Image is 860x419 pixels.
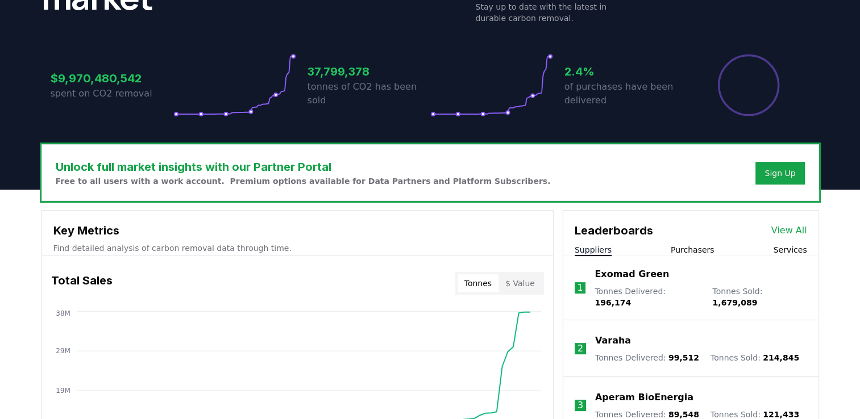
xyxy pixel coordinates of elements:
[56,309,70,317] tspan: 38M
[763,353,799,362] span: 214,845
[53,222,542,239] h3: Key Metrics
[595,267,669,281] a: Exomad Green
[763,410,799,419] span: 121,433
[595,298,631,307] span: 196,174
[575,244,612,255] button: Suppliers
[668,410,699,419] span: 89,548
[712,286,807,308] p: Tonnes Sold :
[595,391,693,404] a: Aperam BioEnergia
[56,347,70,355] tspan: 29M
[458,274,498,292] button: Tonnes
[51,87,173,100] p: spent on CO2 removal
[755,162,804,185] button: Sign Up
[56,158,551,175] h3: Unlock full market insights with our Partner Portal
[564,63,687,80] h3: 2.4%
[56,387,70,395] tspan: 19M
[711,352,799,363] p: Tonnes Sold :
[712,298,757,307] span: 1,679,089
[671,244,714,255] button: Purchasers
[308,80,430,107] p: tonnes of CO2 has been sold
[498,274,542,292] button: $ Value
[717,53,780,117] div: Percentage of sales delivered
[308,63,430,80] h3: 37,799,378
[575,222,653,239] h3: Leaderboards
[476,1,621,24] p: Stay up to date with the latest in durable carbon removal.
[578,399,583,412] p: 3
[53,242,542,254] p: Find detailed analysis of carbon removal data through time.
[668,353,699,362] span: 99,512
[595,352,699,363] p: Tonnes Delivered :
[773,244,807,255] button: Services
[765,167,795,179] a: Sign Up
[577,281,583,295] p: 1
[51,272,113,295] h3: Total Sales
[564,80,687,107] p: of purchases have been delivered
[595,334,631,347] a: Varaha
[51,70,173,87] h3: $9,970,480,542
[56,175,551,187] p: Free to all users with a work account. Premium options available for Data Partners and Platform S...
[595,286,701,308] p: Tonnes Delivered :
[578,342,583,355] p: 2
[771,224,807,237] a: View All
